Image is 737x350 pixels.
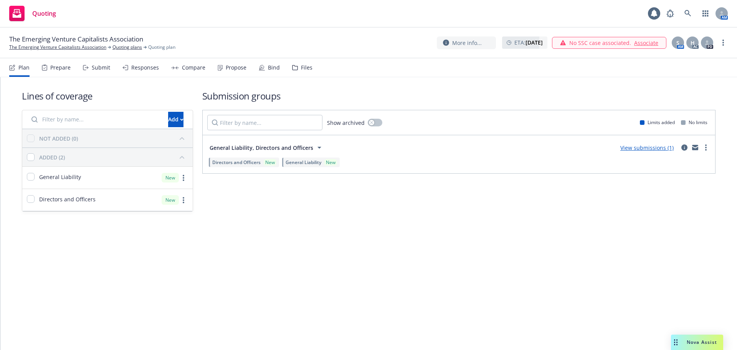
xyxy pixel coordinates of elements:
[327,119,365,127] span: Show archived
[9,44,106,51] a: The Emerging Venture Capitalists Association
[268,65,280,71] div: Bind
[569,39,631,47] span: No SSC case associated.
[179,173,188,182] a: more
[207,115,322,130] input: Filter by name...
[32,10,56,17] span: Quoting
[27,112,164,127] input: Filter by name...
[50,65,71,71] div: Prepare
[39,173,81,181] span: General Liability
[634,39,658,47] a: Associate
[39,134,78,143] div: NOT ADDED (0)
[210,144,313,152] span: General Liability, Directors and Officers
[39,132,188,144] button: NOT ADDED (0)
[701,143,711,152] a: more
[92,65,110,71] div: Submit
[663,6,678,21] a: Report a Bug
[9,35,143,44] span: The Emerging Venture Capitalists Association
[301,65,312,71] div: Files
[212,159,261,166] span: Directors and Officers
[691,143,700,152] a: mail
[226,65,246,71] div: Propose
[437,36,496,49] button: More info...
[671,335,723,350] button: Nova Assist
[671,335,681,350] div: Drag to move
[640,119,675,126] div: Limits added
[162,173,179,182] div: New
[39,153,65,161] div: ADDED (2)
[687,339,717,345] span: Nova Assist
[207,140,326,155] button: General Liability, Directors and Officers
[202,90,716,102] h1: Submission groups
[514,38,543,46] span: ETA :
[680,6,696,21] a: Search
[168,112,183,127] button: Add
[719,38,728,47] a: more
[162,195,179,205] div: New
[691,39,695,47] span: H
[18,65,30,71] div: Plan
[182,65,205,71] div: Compare
[525,39,543,46] strong: [DATE]
[698,6,713,21] a: Switch app
[148,44,175,51] span: Quoting plan
[680,143,689,152] a: circleInformation
[264,159,276,166] div: New
[286,159,321,166] span: General Liability
[39,195,96,203] span: Directors and Officers
[131,65,159,71] div: Responses
[620,144,674,151] a: View submissions (1)
[324,159,337,166] div: New
[112,44,142,51] a: Quoting plans
[22,90,193,102] h1: Lines of coverage
[179,196,188,205] a: more
[39,151,188,163] button: ADDED (2)
[676,39,679,47] span: S
[681,119,707,126] div: No limits
[452,39,482,47] span: More info...
[6,3,59,24] a: Quoting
